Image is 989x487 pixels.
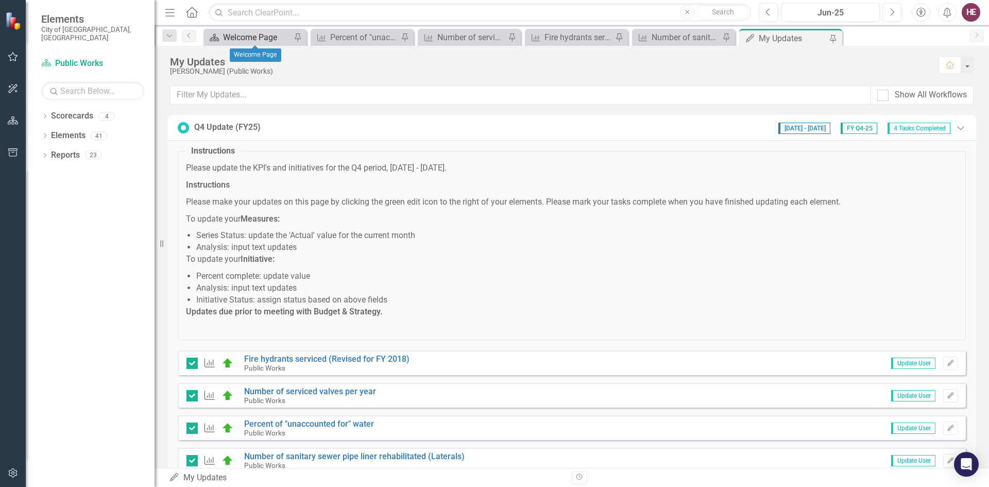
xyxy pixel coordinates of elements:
div: Open Intercom Messenger [954,452,979,477]
div: My Updates [169,472,564,484]
span: Elements [41,13,144,25]
li: Initiative Status: assign status based on above fields [196,294,958,306]
a: Percent of "unaccounted for" water [244,419,374,429]
li: Analysis: input text updates [196,282,958,294]
p: To update your [186,213,958,225]
a: Reports [51,149,80,161]
span: Update User [891,455,935,466]
img: On Target [221,390,234,402]
strong: Instructions [186,180,230,190]
li: Percent complete: update value [196,271,958,282]
small: Public Works [244,429,285,437]
div: 4 [98,112,115,121]
p: Please make your updates on this page by clicking the green edit icon to the right of your elemen... [186,196,958,208]
button: Jun-25 [781,3,880,22]
a: Number of sanitary sewer pipe liner rehabilitated (Laterals) [635,31,720,44]
div: Welcome Page [223,31,291,44]
p: To update your [186,254,958,265]
small: Public Works [244,396,285,405]
a: Fire hydrants serviced (Revised for FY 2018) [527,31,612,44]
span: Search [712,8,734,16]
div: Number of serviced valves per year [437,31,505,44]
small: Public Works [244,364,285,372]
input: Filter My Updates... [170,86,871,105]
a: Welcome Page [206,31,291,44]
div: 41 [91,131,107,140]
span: FY Q4-25 [841,123,877,134]
span: [DATE] - [DATE] [778,123,830,134]
div: Q4 Update (FY25) [194,122,261,133]
span: 4 Tasks Completed [888,123,950,134]
input: Search ClearPoint... [209,4,751,22]
span: Update User [891,423,935,434]
input: Search Below... [41,82,144,100]
li: Series Status: update the 'Actual' value for the current month [196,230,958,242]
img: On Target [221,357,234,370]
div: Percent of "unaccounted for" water [330,31,398,44]
a: Public Works [41,58,144,70]
button: Search [697,5,748,20]
small: Public Works [244,461,285,469]
button: HE [962,3,980,22]
strong: Updates due prior to meeting with Budget & Strategy. [186,307,383,316]
div: Number of sanitary sewer pipe liner rehabilitated (Laterals) [652,31,720,44]
img: On Target [221,455,234,467]
strong: Initiative: [241,254,275,264]
li: Analysis: input text updates [196,242,958,254]
div: My Updates [759,32,827,45]
img: On Target [221,422,234,434]
a: Elements [51,130,86,142]
a: Number of sanitary sewer pipe liner rehabilitated (Laterals) [244,451,465,461]
a: Scorecards [51,110,93,122]
img: ClearPoint Strategy [5,12,23,30]
div: Jun-25 [785,7,876,19]
div: Welcome Page [230,48,281,62]
span: Update User [891,358,935,369]
div: My Updates [170,56,928,68]
p: Please update the KPI's and initiatives for the Q4 period, [DATE] - [DATE]. [186,162,958,174]
div: 23 [85,151,101,160]
a: Percent of "unaccounted for" water [313,31,398,44]
small: City of [GEOGRAPHIC_DATA], [GEOGRAPHIC_DATA] [41,25,144,42]
span: Update User [891,390,935,401]
a: Fire hydrants serviced (Revised for FY 2018) [244,354,410,364]
div: Show All Workflows [895,89,967,101]
a: Number of serviced valves per year [244,387,376,396]
legend: Instructions [186,145,240,157]
div: [PERSON_NAME] (Public Works) [170,68,928,75]
strong: Measures: [241,214,280,224]
div: Fire hydrants serviced (Revised for FY 2018) [544,31,612,44]
a: Number of serviced valves per year [420,31,505,44]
